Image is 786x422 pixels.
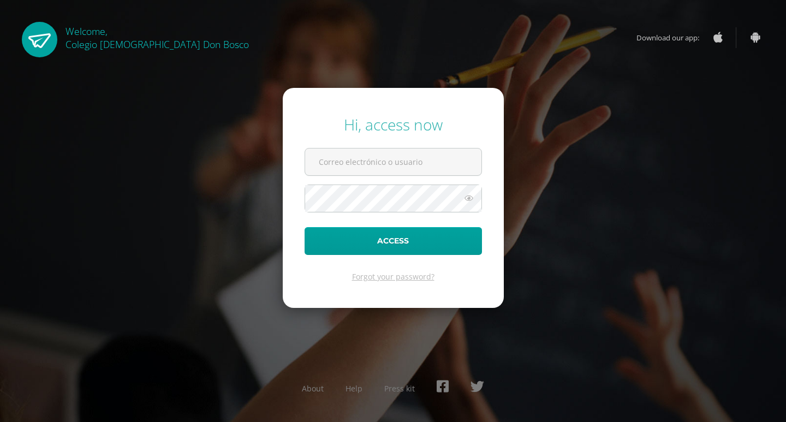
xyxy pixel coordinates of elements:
[305,148,481,175] input: Correo electrónico o usuario
[65,22,249,51] div: Welcome,
[65,38,249,51] span: Colegio [DEMOGRAPHIC_DATA] Don Bosco
[305,114,482,135] div: Hi, access now
[636,27,710,48] span: Download our app:
[384,383,415,394] a: Press kit
[346,383,362,394] a: Help
[302,383,324,394] a: About
[305,227,482,255] button: Access
[352,271,434,282] a: Forgot your password?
